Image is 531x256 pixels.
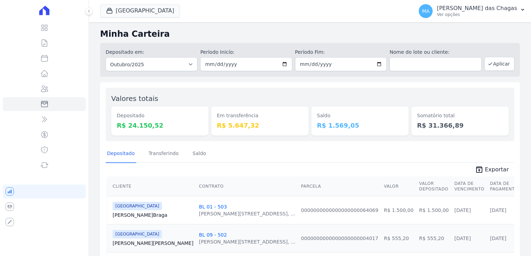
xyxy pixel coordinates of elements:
span: [GEOGRAPHIC_DATA] [113,202,162,210]
dd: R$ 31.366,89 [417,121,503,130]
dt: Somatório total [417,112,503,119]
p: [PERSON_NAME] das Chagas [437,5,517,12]
a: [DATE] [455,207,471,213]
h2: Minha Carteira [100,28,520,40]
div: [PERSON_NAME][STREET_ADDRESS], ... [199,210,295,217]
div: [PERSON_NAME][STREET_ADDRESS], ... [199,238,295,245]
p: Ver opções [437,12,517,17]
a: [PERSON_NAME][PERSON_NAME] [113,240,194,247]
th: Contrato [196,177,298,196]
td: R$ 1.500,00 [416,196,451,224]
button: MA [PERSON_NAME] das Chagas Ver opções [413,1,531,21]
th: Data de Vencimento [452,177,487,196]
a: Depositado [106,145,136,163]
a: 0000000000000000000004017 [301,236,378,241]
label: Valores totais [111,94,158,103]
dt: Em transferência [217,112,303,119]
span: [GEOGRAPHIC_DATA] [113,230,162,238]
th: Data de Pagamento [487,177,521,196]
i: unarchive [475,165,483,174]
a: unarchive Exportar [469,165,514,175]
th: Valor Depositado [416,177,451,196]
dt: Saldo [317,112,403,119]
td: R$ 1.500,00 [381,196,416,224]
a: BL 09 - 502 [199,232,227,238]
a: BL 01 - 503 [199,204,227,210]
a: Saldo [191,145,207,163]
label: Nome do lote ou cliente: [390,49,481,56]
dt: Depositado [117,112,203,119]
dd: R$ 24.150,52 [117,121,203,130]
label: Período Fim: [295,49,387,56]
a: [DATE] [490,236,506,241]
th: Parcela [298,177,381,196]
span: MA [422,9,430,14]
td: R$ 555,20 [416,224,451,252]
td: R$ 555,20 [381,224,416,252]
label: Período Inicío: [200,49,292,56]
label: Depositado em: [106,49,144,55]
a: 0000000000000000000064069 [301,207,378,213]
th: Cliente [107,177,196,196]
a: [DATE] [455,236,471,241]
button: [GEOGRAPHIC_DATA] [100,4,180,17]
a: [PERSON_NAME]Braga [113,212,194,219]
dd: R$ 5.647,32 [217,121,303,130]
span: Exportar [485,165,509,174]
dd: R$ 1.569,05 [317,121,403,130]
th: Valor [381,177,416,196]
button: Aplicar [484,57,514,71]
a: [DATE] [490,207,506,213]
a: Transferindo [147,145,180,163]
